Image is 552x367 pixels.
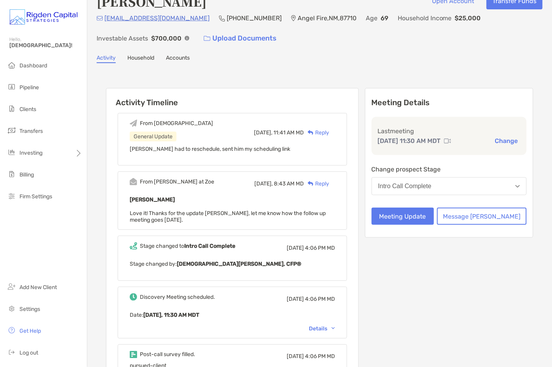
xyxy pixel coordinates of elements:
[298,13,356,23] p: Angel Fire , NM , 87710
[9,42,82,49] span: [DEMOGRAPHIC_DATA]!
[7,104,16,113] img: clients icon
[130,196,175,203] b: [PERSON_NAME]
[130,120,137,127] img: Event icon
[437,208,527,225] button: Message [PERSON_NAME]
[372,98,527,108] p: Meeting Details
[19,128,43,134] span: Transfers
[287,296,304,302] span: [DATE]
[366,13,377,23] p: Age
[7,169,16,179] img: billing icon
[7,60,16,70] img: dashboard icon
[19,306,40,312] span: Settings
[219,15,225,21] img: Phone Icon
[199,30,282,47] a: Upload Documents
[140,178,214,185] div: From [PERSON_NAME] at Zoe
[305,296,335,302] span: 4:06 PM MD
[104,13,210,23] p: [EMAIL_ADDRESS][DOMAIN_NAME]
[493,137,520,145] button: Change
[304,129,329,137] div: Reply
[7,348,16,357] img: logout icon
[140,120,213,127] div: From [DEMOGRAPHIC_DATA]
[7,191,16,201] img: firm-settings icon
[308,181,314,186] img: Reply icon
[19,84,39,91] span: Pipeline
[130,210,326,223] span: Love it! Thanks for the update [PERSON_NAME], let me know how the follow up meeting goes [DATE].
[9,3,78,31] img: Zoe Logo
[19,62,47,69] span: Dashboard
[19,106,36,113] span: Clients
[127,55,154,63] a: Household
[97,34,148,43] p: Investable Assets
[287,245,304,251] span: [DATE]
[7,326,16,335] img: get-help icon
[381,13,388,23] p: 69
[19,349,38,356] span: Log out
[130,293,137,301] img: Event icon
[378,183,432,190] div: Intro Call Complete
[7,282,16,291] img: add_new_client icon
[97,16,103,21] img: Email Icon
[291,15,296,21] img: Location Icon
[166,55,190,63] a: Accounts
[140,243,235,249] div: Stage changed to
[378,126,520,136] p: Last meeting
[372,164,527,174] p: Change prospect Stage
[227,13,282,23] p: [PHONE_NUMBER]
[97,55,116,63] a: Activity
[130,351,137,358] img: Event icon
[19,150,42,156] span: Investing
[130,178,137,185] img: Event icon
[130,242,137,250] img: Event icon
[19,284,57,291] span: Add New Client
[140,351,195,358] div: Post-call survey filled.
[274,180,304,187] span: 8:43 AM MD
[287,353,304,360] span: [DATE]
[273,129,304,136] span: 11:41 AM MD
[254,180,273,187] span: [DATE],
[151,34,182,43] p: $700,000
[130,132,176,141] div: General Update
[184,243,235,249] b: Intro Call Complete
[7,148,16,157] img: investing icon
[305,245,335,251] span: 4:06 PM MD
[444,138,451,144] img: communication type
[378,136,441,146] p: [DATE] 11:30 AM MDT
[398,13,452,23] p: Household Income
[309,325,335,332] div: Details
[177,261,301,267] b: [DEMOGRAPHIC_DATA][PERSON_NAME], CFP®
[372,208,434,225] button: Meeting Update
[254,129,272,136] span: [DATE],
[106,88,358,107] h6: Activity Timeline
[19,171,34,178] span: Billing
[304,180,329,188] div: Reply
[332,327,335,330] img: Chevron icon
[7,82,16,92] img: pipeline icon
[140,294,215,300] div: Discovery Meeting scheduled.
[7,304,16,313] img: settings icon
[372,177,527,195] button: Intro Call Complete
[143,312,199,318] b: [DATE], 11:30 AM MDT
[130,146,290,152] span: [PERSON_NAME] had to reschedule, sent him my scheduling link
[515,185,520,188] img: Open dropdown arrow
[308,130,314,135] img: Reply icon
[130,310,335,320] p: Date :
[185,36,189,41] img: Info Icon
[19,328,41,334] span: Get Help
[7,126,16,135] img: transfers icon
[455,13,481,23] p: $25,000
[19,193,52,200] span: Firm Settings
[305,353,335,360] span: 4:06 PM MD
[204,36,210,41] img: button icon
[130,259,335,269] p: Stage changed by:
